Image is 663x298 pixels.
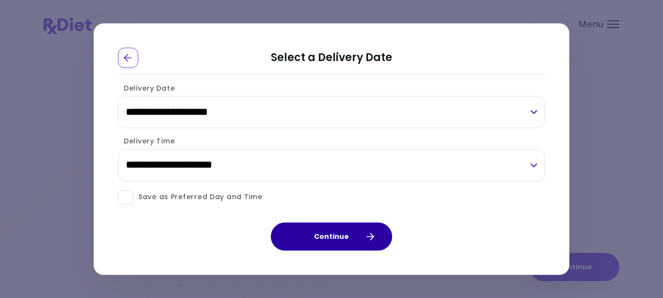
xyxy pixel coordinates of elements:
[118,83,175,93] label: Delivery Date
[118,47,545,74] h2: Select a Delivery Date
[271,222,392,251] button: Continue
[133,191,263,204] span: Save as Preferred Day and Time
[118,137,175,146] label: Delivery Time
[118,47,138,68] div: Go Back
